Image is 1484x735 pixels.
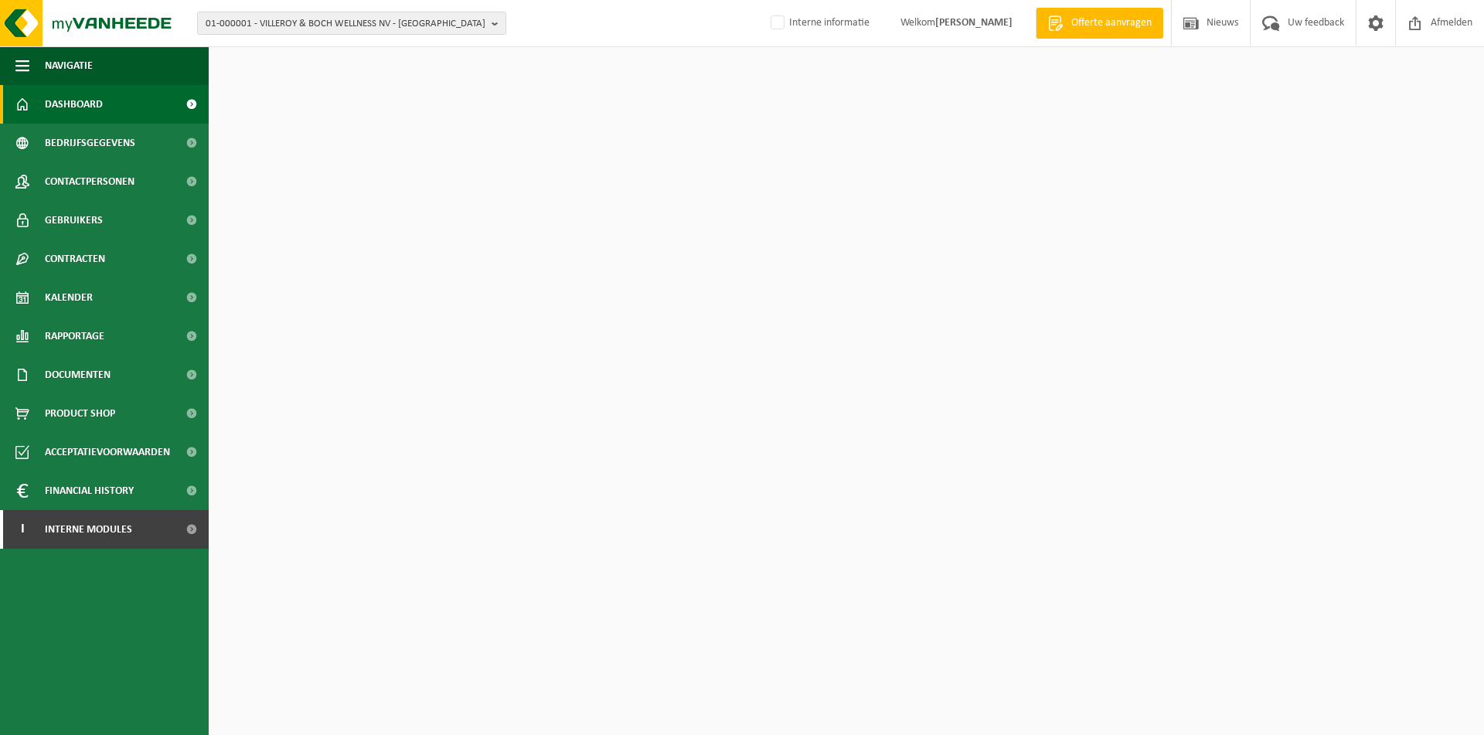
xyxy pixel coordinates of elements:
[45,278,93,317] span: Kalender
[45,162,134,201] span: Contactpersonen
[45,471,134,510] span: Financial History
[45,510,132,549] span: Interne modules
[935,17,1013,29] strong: [PERSON_NAME]
[1036,8,1163,39] a: Offerte aanvragen
[45,356,111,394] span: Documenten
[45,433,170,471] span: Acceptatievoorwaarden
[45,394,115,433] span: Product Shop
[45,240,105,278] span: Contracten
[45,317,104,356] span: Rapportage
[45,85,103,124] span: Dashboard
[45,46,93,85] span: Navigatie
[45,124,135,162] span: Bedrijfsgegevens
[197,12,506,35] button: 01-000001 - VILLEROY & BOCH WELLNESS NV - [GEOGRAPHIC_DATA]
[15,510,29,549] span: I
[1067,15,1156,31] span: Offerte aanvragen
[768,12,870,35] label: Interne informatie
[45,201,103,240] span: Gebruikers
[206,12,485,36] span: 01-000001 - VILLEROY & BOCH WELLNESS NV - [GEOGRAPHIC_DATA]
